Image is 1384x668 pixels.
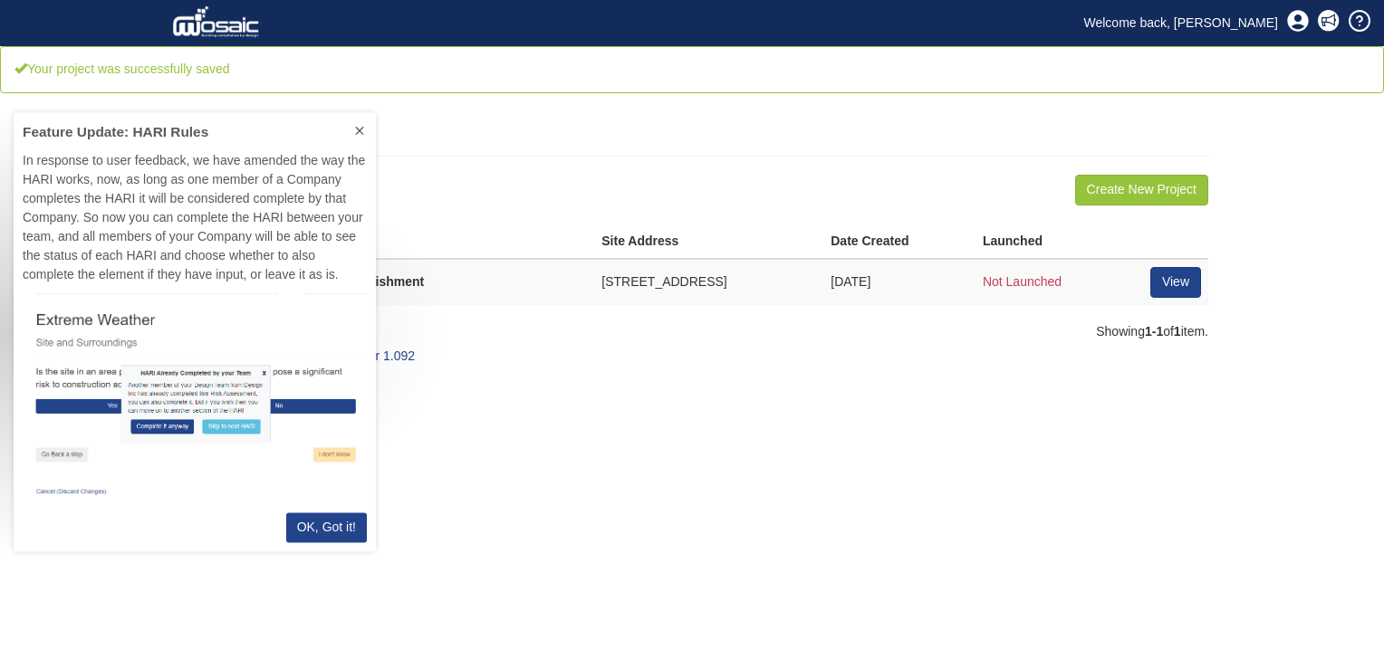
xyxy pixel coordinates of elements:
th: Project Title [176,225,594,259]
iframe: Chat [1307,587,1370,654]
img: logo_white.png [172,5,264,41]
th: Launched [976,225,1129,259]
a: Welcome back, [PERSON_NAME] [1071,9,1292,36]
span: Not Launched [983,274,1062,289]
div: Showing of item. [176,323,1208,341]
h3: My Projects [176,175,1208,198]
td: [STREET_ADDRESS] [594,259,823,305]
th: Site Address [594,225,823,259]
b: 1-1 [1145,324,1163,339]
a: Create New Project [1075,175,1208,205]
th: Date Created [823,225,976,259]
a: View [1150,267,1201,298]
td: [DATE] [823,259,976,305]
b: 1 [1174,324,1181,339]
